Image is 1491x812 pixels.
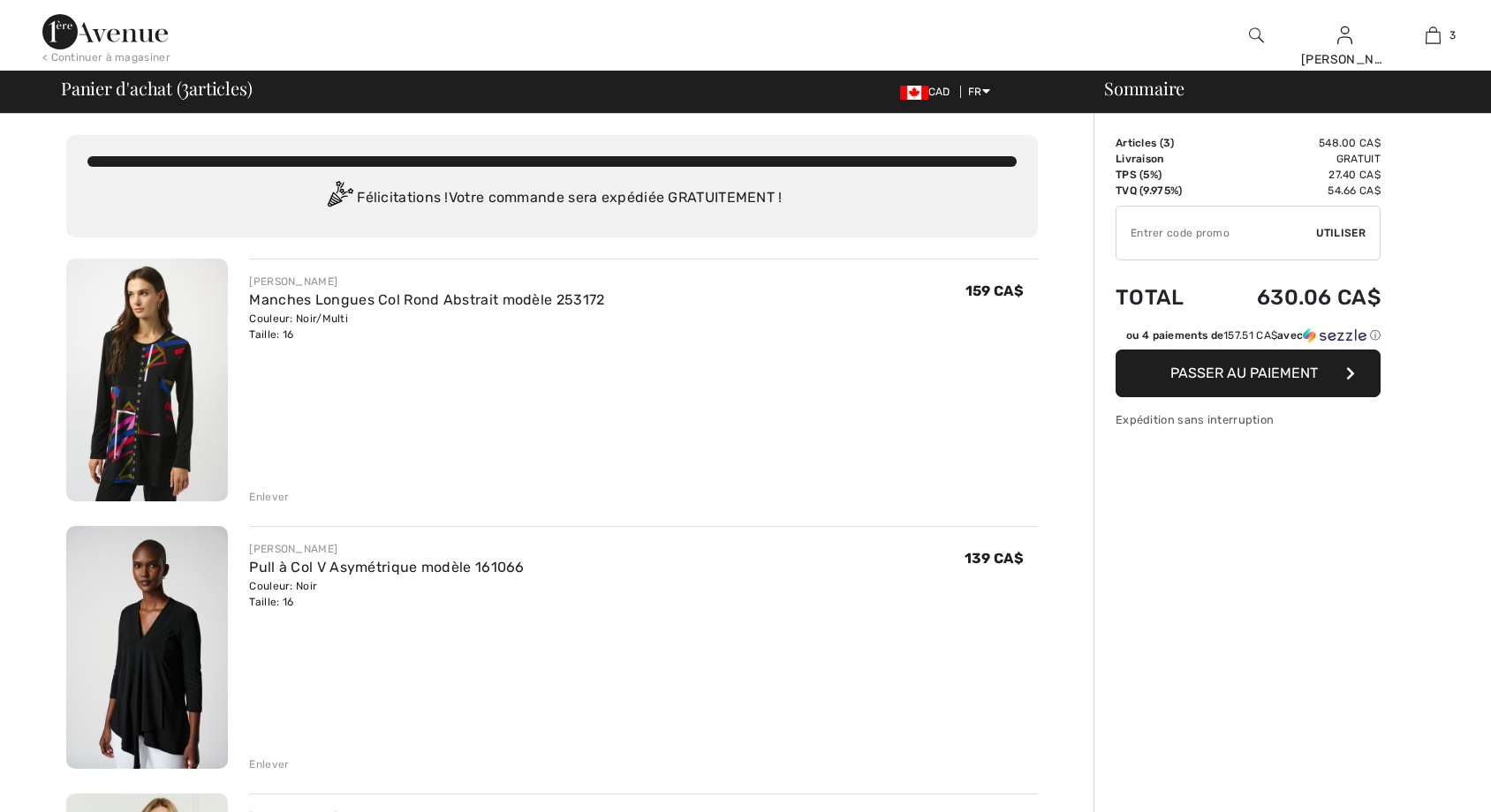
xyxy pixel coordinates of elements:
[1210,151,1381,167] td: Gratuit
[249,274,604,289] div: [PERSON_NAME]
[1249,25,1264,46] img: recherche
[1116,350,1381,397] button: Passer au paiement
[1210,135,1381,151] td: 548.00 CA$
[1449,27,1456,43] span: 3
[1116,183,1210,199] td: TVQ (9.975%)
[1126,327,1381,343] div: ou 4 paiements de avec
[965,282,1024,299] span: 159 CA$
[1116,135,1210,151] td: Articles ( )
[900,86,957,98] span: CAD
[965,550,1024,567] span: 139 CA$
[968,86,990,98] span: FR
[1210,183,1381,199] td: 54.66 CA$
[1426,25,1441,46] img: Mon panier
[42,14,168,49] img: 1ère Avenue
[1210,167,1381,183] td: 27.40 CA$
[1301,50,1388,69] div: [PERSON_NAME]
[249,578,524,610] div: Couleur: Noir Taille: 16
[1210,267,1381,327] td: 630.06 CA$
[249,756,289,772] div: Enlever
[322,181,357,216] img: Congratulation2.svg
[249,489,289,505] div: Enlever
[1116,167,1210,183] td: TPS (5%)
[66,526,228,769] img: Pull à Col V Asymétrique modèle 161066
[181,75,189,98] span: 3
[1116,327,1381,350] div: ou 4 paiements de157.51 CA$avecSezzle Cliquez pour en savoir plus sur Sezzle
[1337,25,1352,46] img: Mes infos
[249,291,604,308] a: Manches Longues Col Rond Abstrait modèle 253172
[1316,225,1366,241] span: Utiliser
[1303,327,1366,343] img: Sezzle
[61,79,252,97] span: Panier d'achat ( articles)
[1163,137,1170,149] span: 3
[249,541,524,557] div: [PERSON_NAME]
[1170,365,1318,381] span: Passer au paiement
[87,181,1017,216] div: Félicitations ! Votre commande sera expédiée GRATUITEMENT !
[66,259,228,501] img: Manches Longues Col Rond Abstrait modèle 253172
[900,86,928,100] img: Canadian Dollar
[249,311,604,342] div: Couleur: Noir/Multi Taille: 16
[1116,151,1210,167] td: Livraison
[249,559,524,575] a: Pull à Col V Asymétrique modèle 161066
[1116,267,1210,327] td: Total
[1116,207,1316,259] input: Code promo
[1083,79,1480,97] div: Sommaire
[1116,411,1381,428] div: Expédition sans interruption
[1337,26,1352,43] a: Se connecter
[1389,25,1476,46] a: 3
[42,49,170,65] div: < Continuer à magasiner
[1223,329,1277,342] span: 157.51 CA$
